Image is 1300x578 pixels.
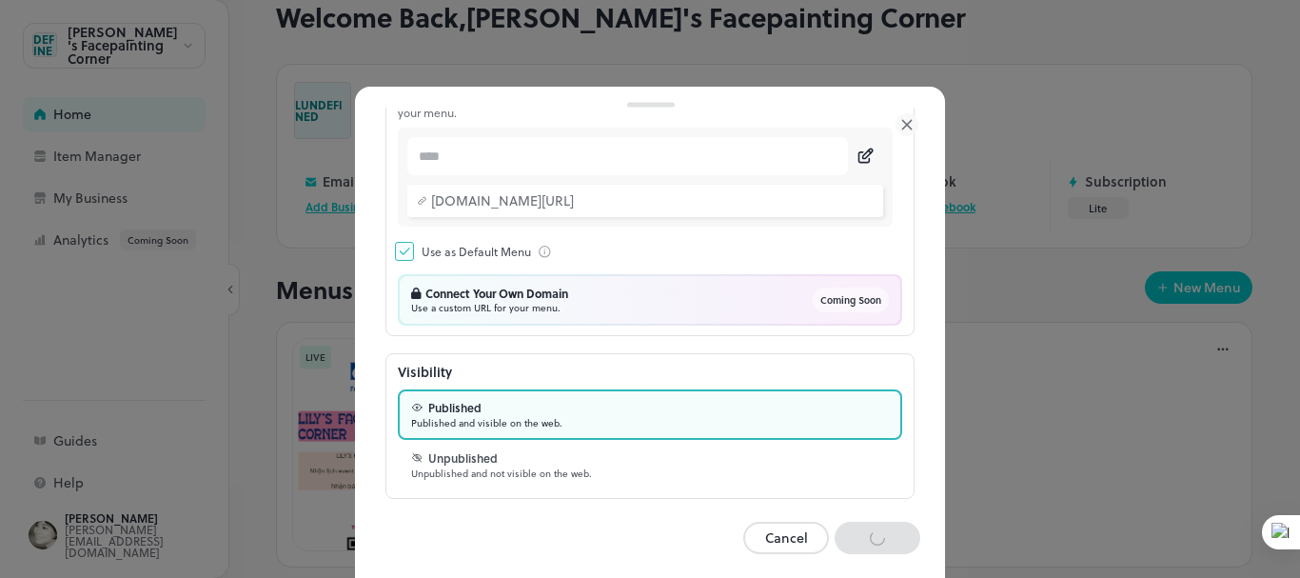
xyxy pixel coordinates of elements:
[431,190,874,210] div: [DOMAIN_NAME][URL]
[411,288,568,300] div: Connect Your Own Domain
[411,303,568,312] p: Use a custom URL for your menu.
[428,399,482,416] p: Published
[398,92,902,120] p: You’ll use your URL to share your menu with customers. Make sure it’s unique and relevant to your...
[422,243,531,260] div: Use as Default Menu
[743,522,829,554] button: Cancel
[428,449,498,467] p: Unpublished
[398,362,902,382] div: Visibility
[411,416,889,430] p: Published and visible on the web.
[411,467,889,481] p: Unpublished and not visible on the web.
[813,288,889,312] div: Coming Soon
